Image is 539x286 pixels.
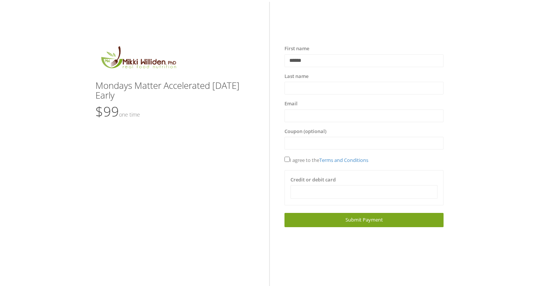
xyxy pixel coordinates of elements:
[284,73,308,80] label: Last name
[284,45,309,52] label: First name
[284,157,368,163] span: I agree to the
[95,81,255,100] h3: Mondays Matter Accelerated [DATE] Early
[95,102,140,121] span: $99
[295,189,433,195] iframe: Secure card payment input frame
[95,45,181,73] img: MikkiLogoMain.png
[345,216,383,223] span: Submit Payment
[119,111,140,118] small: One time
[284,128,326,135] label: Coupon (optional)
[284,213,444,227] a: Submit Payment
[319,157,368,163] a: Terms and Conditions
[290,176,336,184] label: Credit or debit card
[284,100,298,108] label: Email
